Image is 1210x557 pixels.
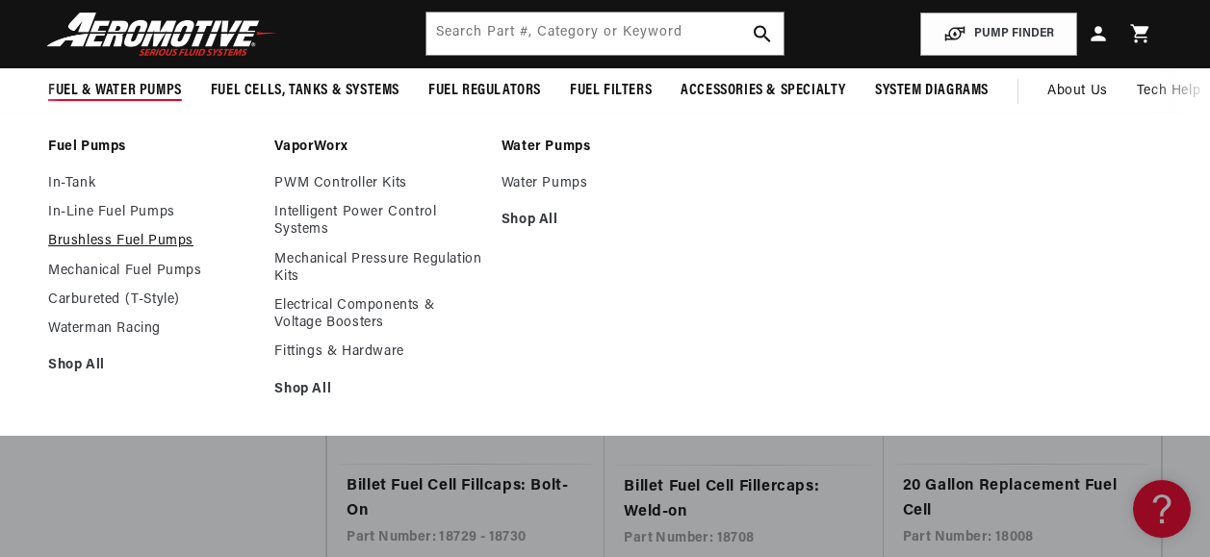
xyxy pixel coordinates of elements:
[666,68,861,114] summary: Accessories & Specialty
[861,68,1003,114] summary: System Diagrams
[211,81,399,101] span: Fuel Cells, Tanks & Systems
[875,81,989,101] span: System Diagrams
[48,233,255,250] a: Brushless Fuel Pumps
[624,475,863,524] a: Billet Fuel Cell Fillercaps: Weld-on
[41,12,282,57] img: Aeromotive
[48,139,255,156] a: Fuel Pumps
[741,13,784,55] button: search button
[502,139,708,156] a: Water Pumps
[274,139,481,156] a: VaporWorx
[274,175,481,192] a: PWM Controller Kits
[1047,84,1108,98] span: About Us
[920,13,1077,56] button: PUMP FINDER
[274,297,481,332] a: Electrical Components & Voltage Boosters
[48,263,255,280] a: Mechanical Fuel Pumps
[1033,68,1122,114] a: About Us
[1137,81,1200,102] span: Tech Help
[347,474,585,523] a: Billet Fuel Cell Fillcaps: Bolt-On
[428,81,541,101] span: Fuel Regulators
[274,251,481,286] a: Mechanical Pressure Regulation Kits
[426,13,783,55] input: Search by Part Number, Category or Keyword
[34,68,196,114] summary: Fuel & Water Pumps
[196,68,414,114] summary: Fuel Cells, Tanks & Systems
[48,357,255,374] a: Shop All
[48,81,182,101] span: Fuel & Water Pumps
[274,204,481,239] a: Intelligent Power Control Systems
[48,204,255,221] a: In-Line Fuel Pumps
[570,81,652,101] span: Fuel Filters
[48,291,255,309] a: Carbureted (T-Style)
[274,381,481,398] a: Shop All
[274,343,481,361] a: Fittings & Hardware
[555,68,666,114] summary: Fuel Filters
[502,175,708,192] a: Water Pumps
[48,320,255,338] a: Waterman Racing
[681,81,846,101] span: Accessories & Specialty
[414,68,555,114] summary: Fuel Regulators
[502,212,708,229] a: Shop All
[903,474,1142,523] a: 20 Gallon Replacement Fuel Cell
[48,175,255,192] a: In-Tank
